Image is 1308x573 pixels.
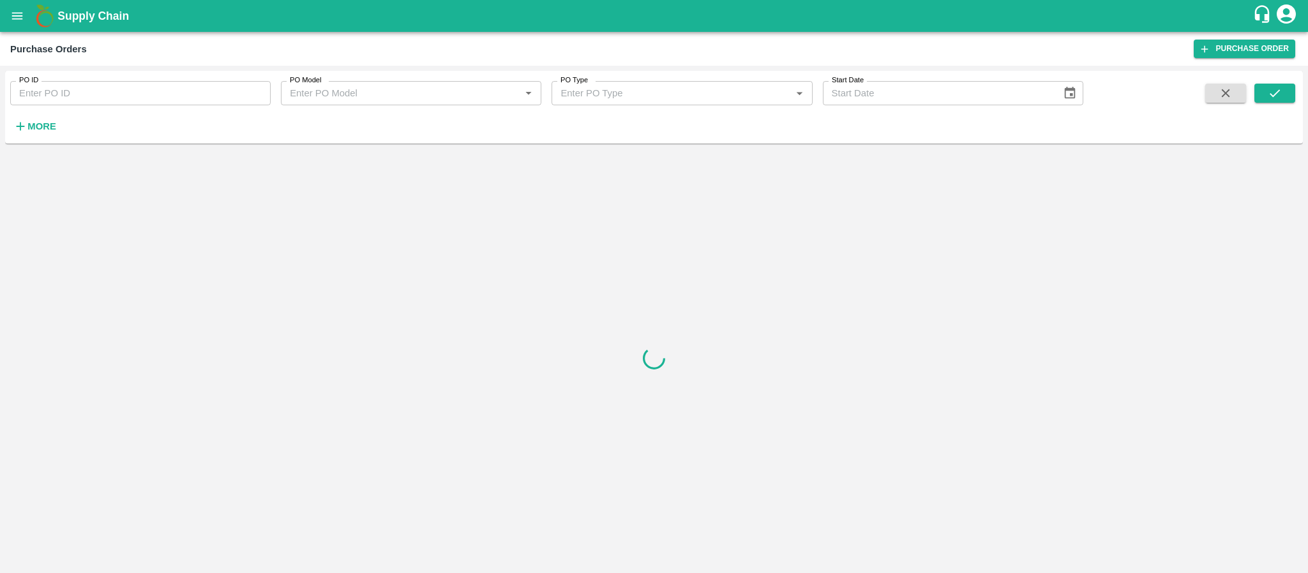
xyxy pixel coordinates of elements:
div: account of current user [1275,3,1298,29]
img: logo [32,3,57,29]
button: Open [520,85,537,101]
strong: More [27,121,56,131]
label: Start Date [832,75,864,86]
div: Purchase Orders [10,41,87,57]
label: PO ID [19,75,38,86]
b: Supply Chain [57,10,129,22]
input: Enter PO Model [285,85,516,101]
input: Enter PO Type [555,85,787,101]
input: Start Date [823,81,1053,105]
a: Purchase Order [1194,40,1295,58]
button: More [10,115,59,137]
input: Enter PO ID [10,81,271,105]
button: Open [791,85,808,101]
button: open drawer [3,1,32,31]
button: Choose date [1058,81,1082,105]
label: PO Type [560,75,588,86]
label: PO Model [290,75,322,86]
div: customer-support [1252,4,1275,27]
a: Supply Chain [57,7,1252,25]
